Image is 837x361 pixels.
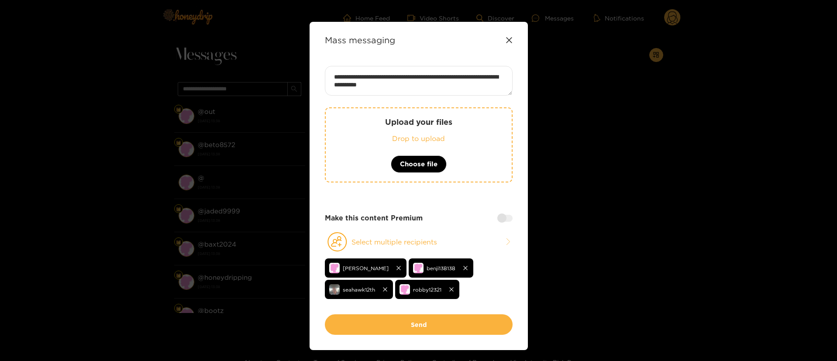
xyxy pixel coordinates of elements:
[343,117,494,127] p: Upload your files
[400,284,410,295] img: no-avatar.png
[343,263,389,273] span: [PERSON_NAME]
[325,213,423,223] strong: Make this content Premium
[400,159,437,169] span: Choose file
[329,284,340,295] img: 8a4e8-img_3262.jpeg
[343,285,375,295] span: seahawk12th
[413,285,441,295] span: robby12321
[427,263,455,273] span: benji138138
[325,35,395,45] strong: Mass messaging
[329,263,340,273] img: no-avatar.png
[325,232,513,252] button: Select multiple recipients
[413,263,424,273] img: no-avatar.png
[325,314,513,335] button: Send
[343,134,494,144] p: Drop to upload
[391,155,447,173] button: Choose file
